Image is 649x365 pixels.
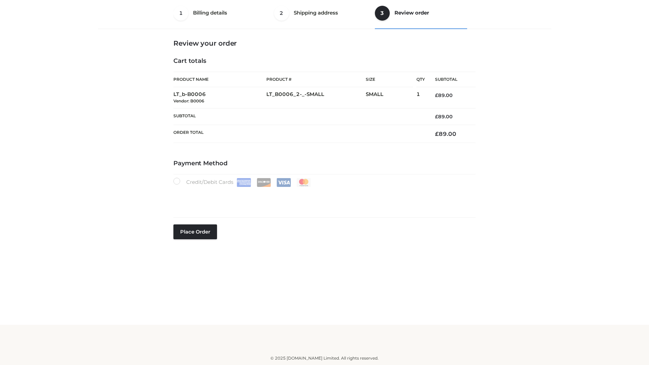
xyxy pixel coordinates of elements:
span: £ [435,92,438,98]
iframe: Secure payment input frame [172,186,474,210]
td: 1 [416,87,425,108]
span: £ [435,114,438,120]
th: Subtotal [173,108,425,125]
bdi: 89.00 [435,130,456,137]
h4: Cart totals [173,57,476,65]
div: © 2025 [DOMAIN_NAME] Limited. All rights reserved. [100,355,549,362]
label: Credit/Debit Cards [173,178,312,187]
th: Order Total [173,125,425,143]
td: SMALL [366,87,416,108]
th: Qty [416,72,425,87]
img: Mastercard [296,178,311,187]
th: Product # [266,72,366,87]
th: Product Name [173,72,266,87]
small: Vendor: B0006 [173,98,204,103]
h4: Payment Method [173,160,476,167]
bdi: 89.00 [435,114,453,120]
td: LT_b-B0006 [173,87,266,108]
th: Subtotal [425,72,476,87]
button: Place order [173,224,217,239]
img: Discover [257,178,271,187]
span: £ [435,130,439,137]
td: LT_B0006_2-_-SMALL [266,87,366,108]
h3: Review your order [173,39,476,47]
bdi: 89.00 [435,92,453,98]
img: Visa [277,178,291,187]
th: Size [366,72,413,87]
img: Amex [237,178,251,187]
